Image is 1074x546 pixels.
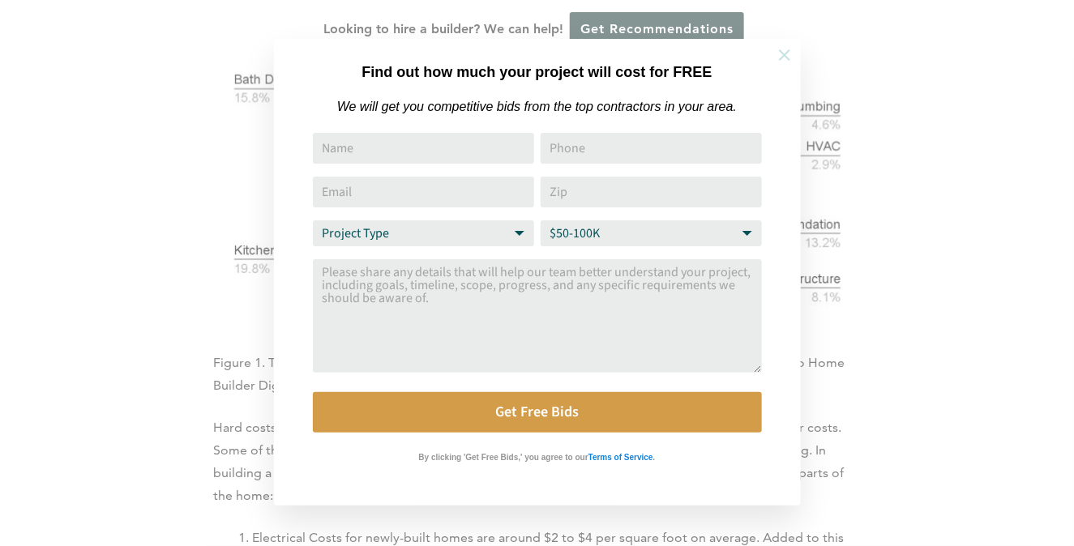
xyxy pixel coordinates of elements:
textarea: Comment or Message [313,259,762,373]
strong: . [653,453,656,462]
button: Get Free Bids [313,392,762,433]
select: Budget Range [541,220,762,246]
input: Email Address [313,177,534,207]
strong: By clicking 'Get Free Bids,' you agree to our [419,453,588,462]
a: Terms of Service [588,449,653,463]
select: Project Type [313,220,534,246]
em: We will get you competitive bids from the top contractors in your area. [337,100,737,113]
input: Name [313,133,534,164]
input: Zip [541,177,762,207]
input: Phone [541,133,762,164]
strong: Terms of Service [588,453,653,462]
strong: Find out how much your project will cost for FREE [362,64,712,80]
button: Close [756,27,813,83]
